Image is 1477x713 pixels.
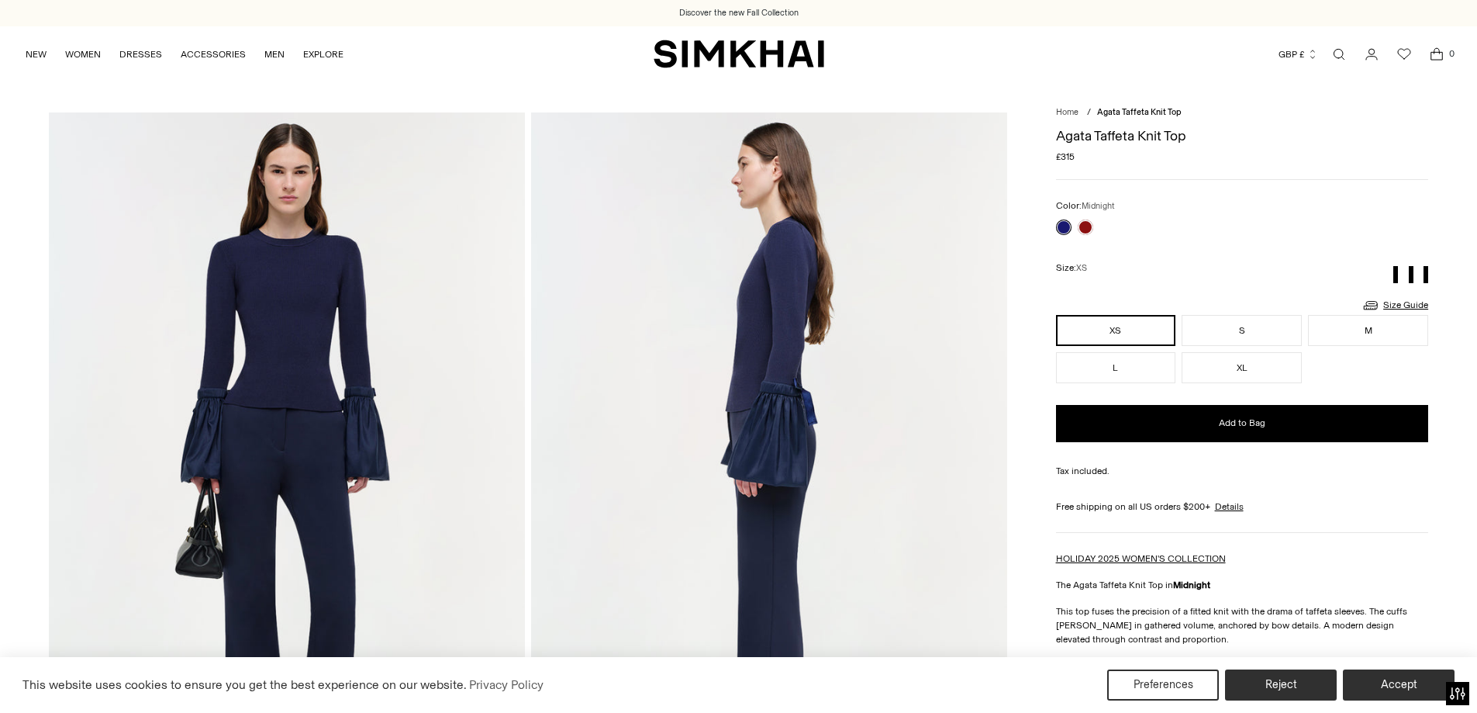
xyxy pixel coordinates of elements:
[1056,352,1176,383] button: L
[1056,315,1176,346] button: XS
[1421,39,1452,70] a: Open cart modal
[1219,417,1265,430] span: Add to Bag
[1056,106,1429,119] nav: breadcrumbs
[1173,580,1210,590] strong: Midnight
[1107,670,1219,701] button: Preferences
[1343,670,1455,701] button: Accept
[1323,39,1354,70] a: Open search modal
[1056,553,1226,564] a: HOLIDAY 2025 WOMEN'S COLLECTION
[1361,296,1428,315] a: Size Guide
[1056,129,1429,143] h1: Agata Taffeta Knit Top
[181,37,246,71] a: ACCESSORIES
[303,37,343,71] a: EXPLORE
[1279,37,1318,71] button: GBP £
[1076,263,1087,273] span: XS
[1056,646,1429,686] button: Size & Fit
[26,37,47,71] a: NEW
[22,677,467,692] span: This website uses cookies to ensure you get the best experience on our website.
[1056,107,1078,117] a: Home
[1308,315,1428,346] button: M
[1444,47,1458,61] span: 0
[1056,604,1429,646] p: This top fuses the precision of a fitted knit with the drama of taffeta sleeves. The cuffs [PERSO...
[1056,199,1115,213] label: Color:
[1056,500,1429,514] div: Free shipping on all US orders $200+
[264,37,285,71] a: MEN
[1056,261,1087,275] label: Size:
[1087,106,1091,119] div: /
[679,7,799,19] a: Discover the new Fall Collection
[1182,352,1302,383] button: XL
[1056,150,1075,164] span: £315
[1082,201,1115,211] span: Midnight
[1389,39,1420,70] a: Wishlist
[1056,464,1429,478] div: Tax included.
[119,37,162,71] a: DRESSES
[654,39,824,69] a: SIMKHAI
[1225,670,1337,701] button: Reject
[1056,405,1429,442] button: Add to Bag
[1056,578,1429,592] p: The Agata Taffeta Knit Top in
[467,673,546,697] a: Privacy Policy (opens in a new tab)
[1097,107,1182,117] span: Agata Taffeta Knit Top
[1356,39,1387,70] a: Go to the account page
[1182,315,1302,346] button: S
[65,37,101,71] a: WOMEN
[1215,500,1244,514] a: Details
